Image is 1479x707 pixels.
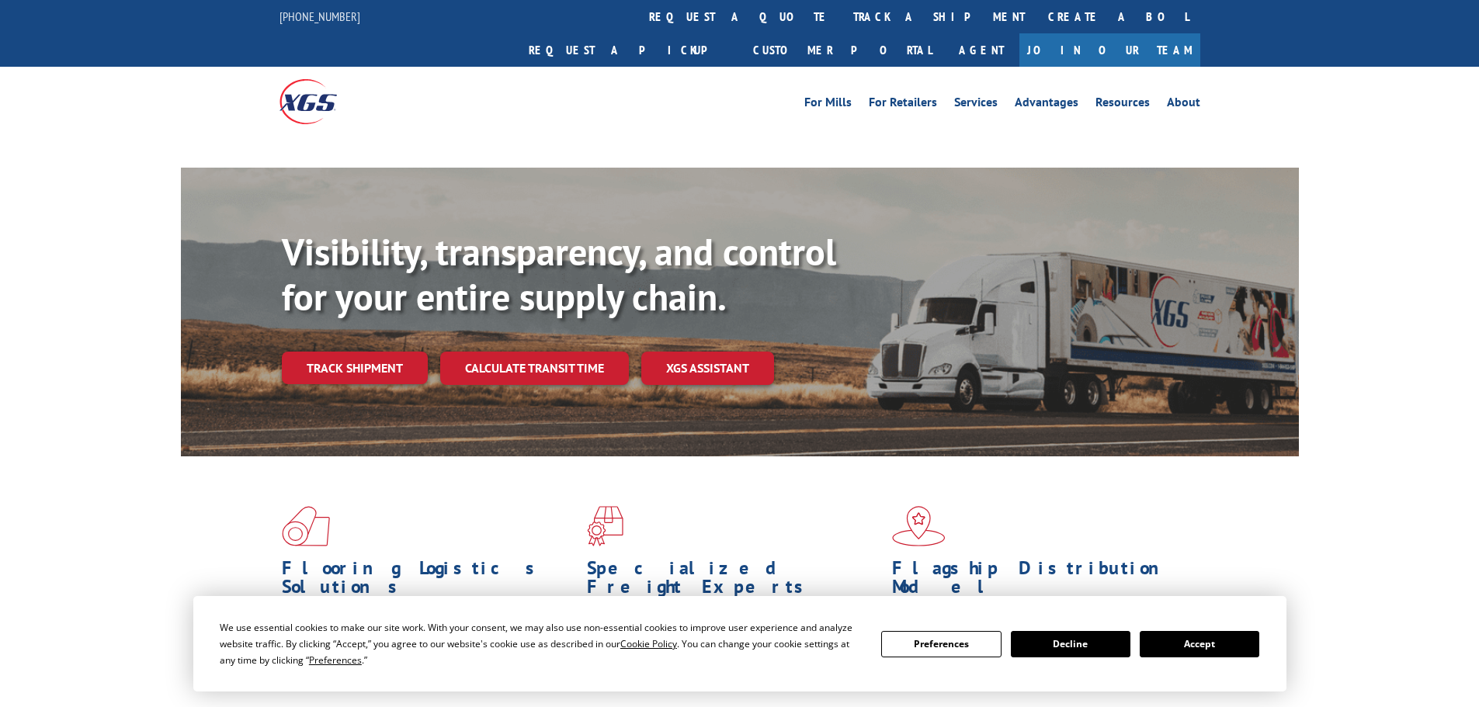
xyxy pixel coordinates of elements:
[741,33,943,67] a: Customer Portal
[641,352,774,385] a: XGS ASSISTANT
[1140,631,1259,657] button: Accept
[892,506,946,546] img: xgs-icon-flagship-distribution-model-red
[804,96,852,113] a: For Mills
[1095,96,1150,113] a: Resources
[869,96,937,113] a: For Retailers
[1011,631,1130,657] button: Decline
[440,352,629,385] a: Calculate transit time
[193,596,1286,691] div: Cookie Consent Prompt
[954,96,998,113] a: Services
[282,352,428,384] a: Track shipment
[220,619,863,668] div: We use essential cookies to make our site work. With your consent, we may also use non-essential ...
[943,33,1019,67] a: Agent
[881,631,1001,657] button: Preferences
[1167,96,1200,113] a: About
[279,9,360,24] a: [PHONE_NUMBER]
[309,653,362,667] span: Preferences
[1019,33,1200,67] a: Join Our Team
[620,637,677,650] span: Cookie Policy
[1015,96,1078,113] a: Advantages
[282,227,836,321] b: Visibility, transparency, and control for your entire supply chain.
[587,506,623,546] img: xgs-icon-focused-on-flooring-red
[282,506,330,546] img: xgs-icon-total-supply-chain-intelligence-red
[587,559,880,604] h1: Specialized Freight Experts
[892,559,1186,604] h1: Flagship Distribution Model
[282,559,575,604] h1: Flooring Logistics Solutions
[517,33,741,67] a: Request a pickup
